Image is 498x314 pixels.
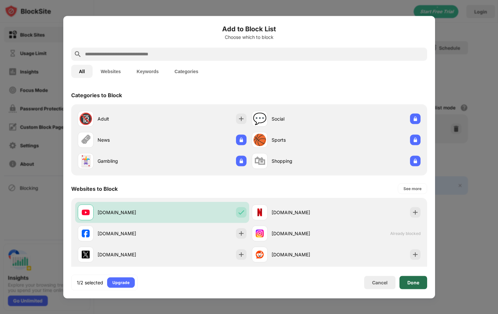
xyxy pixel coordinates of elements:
[372,280,388,285] div: Cancel
[256,229,264,237] img: favicons
[254,154,265,168] div: 🛍
[272,115,336,122] div: Social
[407,280,419,285] div: Done
[272,136,336,143] div: Sports
[93,65,129,78] button: Websites
[98,157,162,164] div: Gambling
[71,24,427,34] h6: Add to Block List
[71,92,122,98] div: Categories to Block
[71,185,118,192] div: Websites to Block
[98,251,162,258] div: [DOMAIN_NAME]
[253,112,267,126] div: 💬
[82,208,90,216] img: favicons
[403,185,422,192] div: See more
[390,231,421,236] span: Already blocked
[256,208,264,216] img: favicons
[272,251,336,258] div: [DOMAIN_NAME]
[71,34,427,40] div: Choose which to block
[98,136,162,143] div: News
[79,154,93,168] div: 🃏
[82,250,90,258] img: favicons
[98,115,162,122] div: Adult
[272,157,336,164] div: Shopping
[98,230,162,237] div: [DOMAIN_NAME]
[74,50,82,58] img: search.svg
[79,112,93,126] div: 🔞
[71,65,93,78] button: All
[167,65,206,78] button: Categories
[129,65,167,78] button: Keywords
[272,209,336,216] div: [DOMAIN_NAME]
[82,229,90,237] img: favicons
[112,279,130,286] div: Upgrade
[77,279,103,286] div: 1/2 selected
[272,230,336,237] div: [DOMAIN_NAME]
[256,250,264,258] img: favicons
[80,133,91,147] div: 🗞
[253,133,267,147] div: 🏀
[98,209,162,216] div: [DOMAIN_NAME]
